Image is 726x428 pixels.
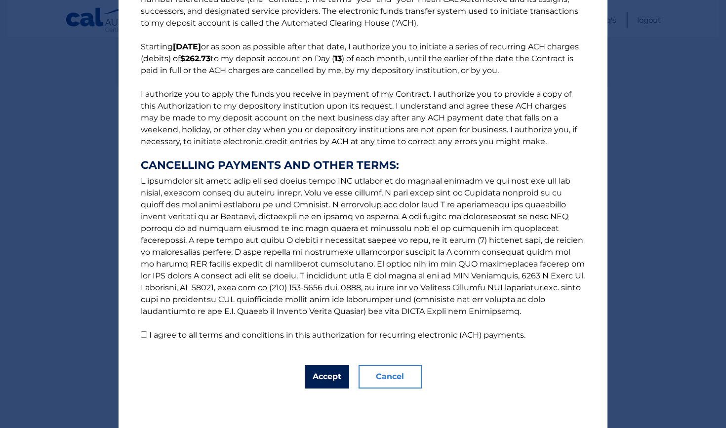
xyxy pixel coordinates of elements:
b: [DATE] [173,42,201,51]
b: 13 [334,54,342,63]
b: $262.73 [180,54,210,63]
strong: CANCELLING PAYMENTS AND OTHER TERMS: [141,159,585,171]
label: I agree to all terms and conditions in this authorization for recurring electronic (ACH) payments. [149,330,525,340]
button: Accept [305,365,349,389]
button: Cancel [359,365,422,389]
